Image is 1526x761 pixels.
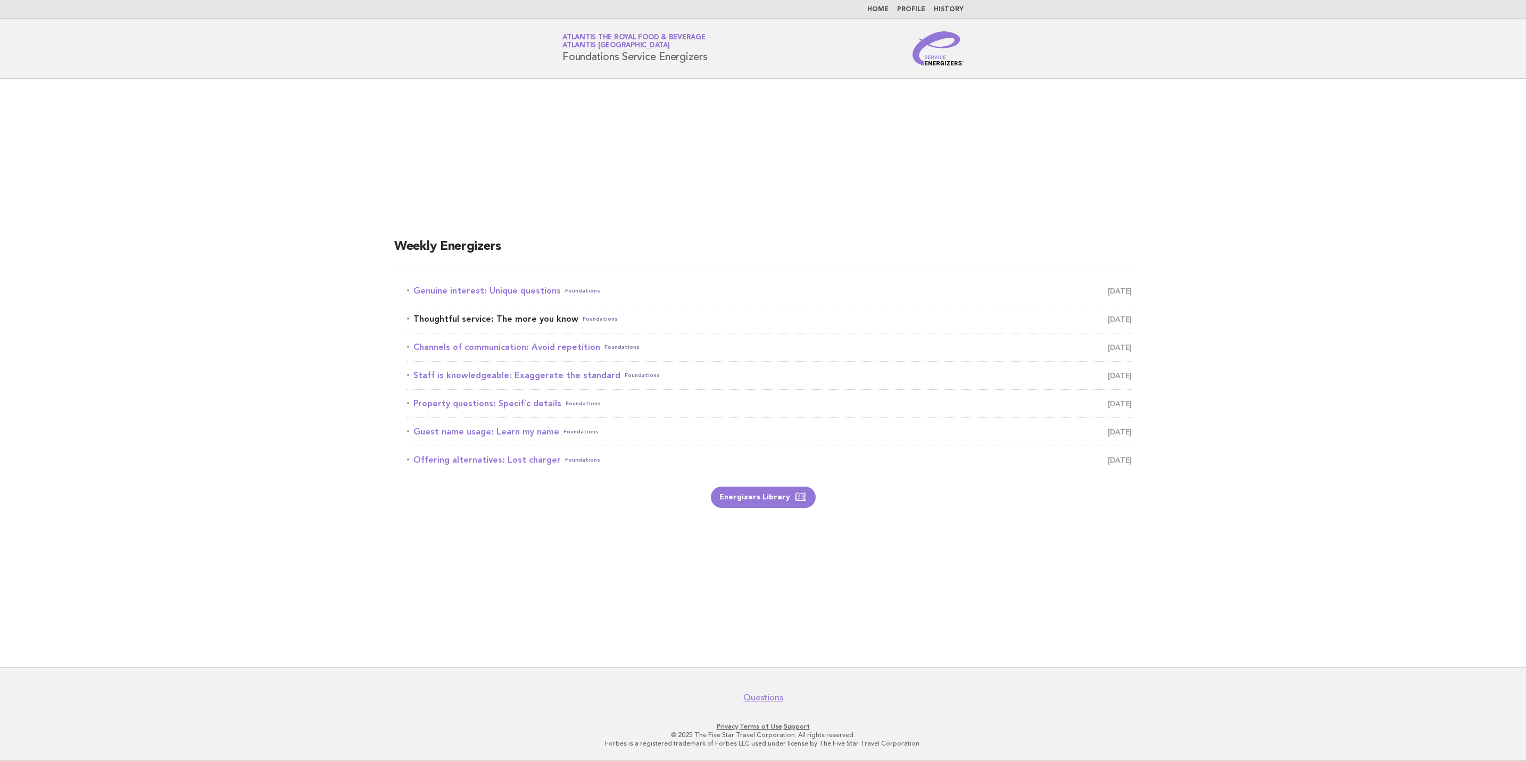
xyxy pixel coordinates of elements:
a: History [934,6,964,13]
span: [DATE] [1108,453,1132,467]
span: Atlantis [GEOGRAPHIC_DATA] [562,43,670,49]
h1: Foundations Service Energizers [562,35,708,62]
a: Terms of Use [740,723,782,730]
span: Foundations [565,453,600,467]
span: [DATE] [1108,340,1132,355]
a: Privacy [717,723,738,730]
a: Staff is knowledgeable: Exaggerate the standardFoundations [DATE] [407,368,1132,383]
a: Offering alternatives: Lost chargerFoundations [DATE] [407,453,1132,467]
span: [DATE] [1108,312,1132,327]
a: Profile [897,6,925,13]
span: Foundations [565,283,600,298]
img: Service Energizers [913,31,964,65]
span: [DATE] [1108,368,1132,383]
a: Thoughtful service: The more you knowFoundations [DATE] [407,312,1132,327]
a: Genuine interest: Unique questionsFoundations [DATE] [407,283,1132,298]
a: Guest name usage: Learn my nameFoundations [DATE] [407,424,1132,439]
a: Channels of communication: Avoid repetitionFoundations [DATE] [407,340,1132,355]
a: Support [784,723,810,730]
a: Atlantis the Royal Food & BeverageAtlantis [GEOGRAPHIC_DATA] [562,34,706,49]
span: Foundations [563,424,599,439]
span: Foundations [583,312,618,327]
a: Energizers Library [711,487,816,508]
a: Questions [743,692,783,703]
p: Forbes is a registered trademark of Forbes LLC used under license by The Five Star Travel Corpora... [437,739,1089,748]
h2: Weekly Energizers [394,238,1132,264]
a: Property questions: Specific detailsFoundations [DATE] [407,396,1132,411]
span: [DATE] [1108,396,1132,411]
span: Foundations [604,340,640,355]
span: Foundations [566,396,601,411]
p: © 2025 The Five Star Travel Corporation. All rights reserved. [437,731,1089,739]
span: [DATE] [1108,424,1132,439]
span: Foundations [625,368,660,383]
span: [DATE] [1108,283,1132,298]
p: · · [437,722,1089,731]
a: Home [867,6,889,13]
